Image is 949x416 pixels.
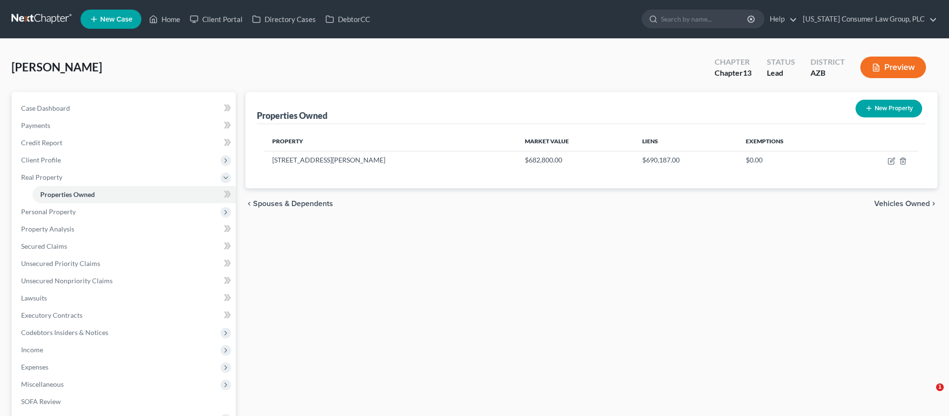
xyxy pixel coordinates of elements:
button: Vehicles Owned chevron_right [874,200,937,208]
button: New Property [856,100,922,117]
a: Case Dashboard [13,100,236,117]
a: Property Analysis [13,220,236,238]
th: Exemptions [738,132,843,151]
div: Lead [767,68,795,79]
span: Secured Claims [21,242,67,250]
a: Secured Claims [13,238,236,255]
span: SOFA Review [21,397,61,405]
span: 13 [743,68,752,77]
a: [US_STATE] Consumer Law Group, PLC [798,11,937,28]
a: SOFA Review [13,393,236,410]
a: Executory Contracts [13,307,236,324]
i: chevron_left [245,200,253,208]
td: [STREET_ADDRESS][PERSON_NAME] [265,151,517,169]
button: chevron_left Spouses & Dependents [245,200,333,208]
span: Lawsuits [21,294,47,302]
a: Unsecured Priority Claims [13,255,236,272]
td: $682,800.00 [517,151,634,169]
span: Codebtors Insiders & Notices [21,328,108,336]
div: Chapter [715,57,752,68]
a: Properties Owned [33,186,236,203]
span: New Case [100,16,132,23]
span: Vehicles Owned [874,200,930,208]
span: Unsecured Nonpriority Claims [21,277,113,285]
div: District [810,57,845,68]
i: chevron_right [930,200,937,208]
span: Properties Owned [40,190,95,198]
div: AZB [810,68,845,79]
span: Personal Property [21,208,76,216]
span: Spouses & Dependents [253,200,333,208]
span: Executory Contracts [21,311,82,319]
a: Payments [13,117,236,134]
iframe: Intercom live chat [916,383,939,406]
span: Payments [21,121,50,129]
th: Liens [635,132,739,151]
a: Lawsuits [13,289,236,307]
button: Preview [860,57,926,78]
a: Unsecured Nonpriority Claims [13,272,236,289]
span: Expenses [21,363,48,371]
a: Credit Report [13,134,236,151]
span: Income [21,346,43,354]
td: $0.00 [738,151,843,169]
div: Chapter [715,68,752,79]
a: Client Portal [185,11,247,28]
span: 1 [936,383,944,391]
span: Unsecured Priority Claims [21,259,100,267]
td: $690,187.00 [635,151,739,169]
span: [PERSON_NAME] [12,60,102,74]
th: Property [265,132,517,151]
th: Market Value [517,132,634,151]
span: Miscellaneous [21,380,64,388]
span: Property Analysis [21,225,74,233]
span: Credit Report [21,139,62,147]
input: Search by name... [661,10,749,28]
span: Client Profile [21,156,61,164]
span: Real Property [21,173,62,181]
a: Directory Cases [247,11,321,28]
span: Case Dashboard [21,104,70,112]
div: Properties Owned [257,110,327,121]
a: Help [765,11,797,28]
div: Status [767,57,795,68]
a: DebtorCC [321,11,375,28]
a: Home [144,11,185,28]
